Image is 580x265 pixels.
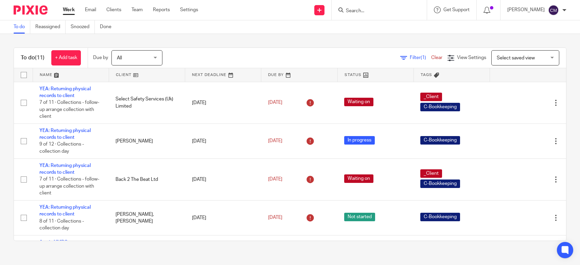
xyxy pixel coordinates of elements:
a: Clients [106,6,121,13]
h1: To do [21,54,45,61]
a: Team [131,6,143,13]
span: [DATE] [268,139,282,144]
span: C-Bookkeeping [420,179,460,188]
img: Pixie [14,5,48,15]
span: _Client [420,93,442,101]
a: Done [100,20,117,34]
span: Select saved view [497,56,535,60]
span: (11) [35,55,45,60]
img: svg%3E [548,5,559,16]
td: [DATE] [185,201,261,235]
a: YEA: Returning physical records to client [39,163,91,175]
a: Snoozed [71,20,95,34]
span: All [117,56,122,60]
td: Select Safety Services (Uk) Limited [109,82,185,124]
td: [PERSON_NAME], [PERSON_NAME] [109,201,185,235]
span: [DATE] [268,177,282,182]
a: Email [85,6,96,13]
span: Filter [410,55,431,60]
span: 9 of 12 · Collections - collection day [39,142,84,154]
span: [DATE] [268,100,282,105]
span: 7 of 11 · Collections - follow-up arrange collection with client [39,177,99,196]
span: 8 of 11 · Collections - collection day [39,219,84,231]
span: Tags [421,73,432,77]
td: [DATE] [185,82,261,124]
td: [DATE] [185,158,261,200]
span: Waiting on [344,174,373,183]
a: YEA: Returning physical records to client [39,128,91,140]
span: _Client [420,169,442,178]
span: C-Bookkeeping [420,136,460,145]
span: C-Bookkeeping [420,103,460,111]
span: In progress [344,136,375,145]
a: Reassigned [35,20,66,34]
td: [PERSON_NAME] [109,124,185,158]
a: YEA: Returning physical records to client [39,87,91,98]
input: Search [345,8,406,14]
span: (1) [421,55,426,60]
p: Due by [93,54,108,61]
a: + Add task [51,50,81,65]
a: YEA: Returning physical records to client [39,205,91,216]
p: [PERSON_NAME] [507,6,545,13]
a: Settings [180,6,198,13]
a: Work [63,6,75,13]
span: Waiting on [344,98,373,106]
a: Attain HMRC agent authorisation for PAYE [39,240,87,251]
span: View Settings [457,55,486,60]
a: Reports [153,6,170,13]
td: [DATE] [185,124,261,158]
span: Get Support [443,7,470,12]
td: Back 2 The Beat Ltd [109,158,185,200]
span: [DATE] [268,215,282,220]
span: 7 of 11 · Collections - follow-up arrange collection with client [39,100,99,119]
span: C-Bookkeeping [420,213,460,221]
span: Not started [344,213,375,221]
a: Clear [431,55,442,60]
a: To do [14,20,30,34]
